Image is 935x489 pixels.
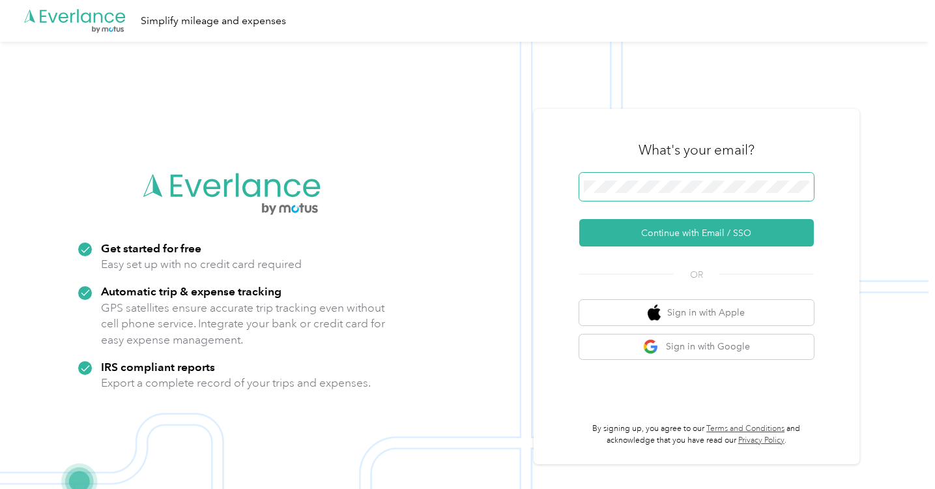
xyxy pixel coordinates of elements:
strong: Automatic trip & expense tracking [101,284,281,298]
a: Terms and Conditions [706,424,784,434]
button: apple logoSign in with Apple [579,300,814,325]
div: Simplify mileage and expenses [141,13,286,29]
span: OR [674,268,719,282]
p: Easy set up with no credit card required [101,256,302,273]
img: google logo [643,339,659,355]
button: google logoSign in with Google [579,334,814,360]
strong: IRS compliant reports [101,360,215,374]
img: apple logo [648,304,661,321]
button: Continue with Email / SSO [579,219,814,246]
a: Privacy Policy [738,436,784,445]
p: Export a complete record of your trips and expenses. [101,375,371,391]
p: By signing up, you agree to our and acknowledge that you have read our . [579,423,814,446]
strong: Get started for free [101,241,201,255]
p: GPS satellites ensure accurate trip tracking even without cell phone service. Integrate your bank... [101,300,386,348]
h3: What's your email? [639,141,755,159]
